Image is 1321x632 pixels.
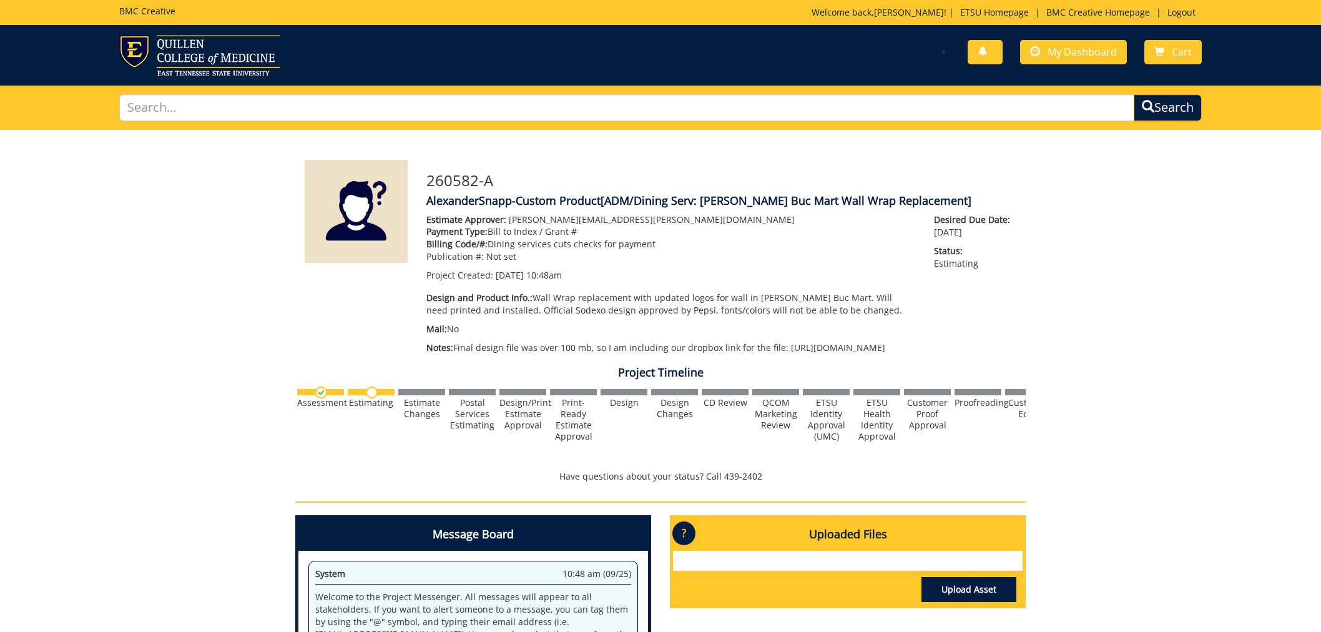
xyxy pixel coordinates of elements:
[119,6,175,16] h5: BMC Creative
[934,214,1016,239] p: [DATE]
[934,245,1016,257] span: Status:
[295,470,1026,483] p: Have questions about your status? Call 439-2402
[499,397,546,431] div: Design/Print Estimate Approval
[1048,45,1117,59] span: My Dashboard
[651,397,698,420] div: Design Changes
[297,397,344,408] div: Assessment
[496,269,562,281] span: [DATE] 10:48am
[449,397,496,431] div: Postal Services Estimating
[426,269,493,281] span: Project Created:
[934,245,1016,270] p: Estimating
[298,518,648,551] h4: Message Board
[426,238,915,250] p: Dining services cuts checks for payment
[426,172,1016,189] h3: 260582-A
[1005,397,1052,420] div: Customer Edits
[426,214,506,225] span: Estimate Approver:
[1134,94,1202,121] button: Search
[305,160,408,263] img: Product featured image
[426,342,453,353] span: Notes:
[426,225,488,237] span: Payment Type:
[426,225,915,238] p: Bill to Index / Grant #
[426,323,915,335] p: No
[803,397,850,442] div: ETSU Identity Approval (UMC)
[934,214,1016,226] span: Desired Due Date:
[1020,40,1127,64] a: My Dashboard
[426,342,915,354] p: Final design file was over 100 mb, so I am including our dropbox link for the file: [URL][DOMAIN_...
[853,397,900,442] div: ETSU Health Identity Approval
[1161,6,1202,18] a: Logout
[426,323,447,335] span: Mail:
[752,397,799,431] div: QCOM Marketing Review
[874,6,944,18] a: [PERSON_NAME]
[702,397,749,408] div: CD Review
[426,195,1016,207] h4: AlexanderSnapp-Custom Product
[672,521,695,545] p: ?
[550,397,597,442] div: Print-Ready Estimate Approval
[954,6,1035,18] a: ETSU Homepage
[1172,45,1192,59] span: Cart
[426,292,533,304] span: Design and Product Info.:
[398,397,445,420] div: Estimate Changes
[315,568,345,580] span: System
[921,577,1016,602] a: Upload Asset
[812,6,1202,19] p: Welcome back, ! | | |
[119,35,280,76] img: ETSU logo
[486,250,516,262] span: Not set
[601,193,971,208] span: [ADM/Dining Serv: [PERSON_NAME] Buc Mart Wall Wrap Replacement]
[955,397,1001,408] div: Proofreading
[315,387,327,398] img: checkmark
[1144,40,1202,64] a: Cart
[904,397,951,431] div: Customer Proof Approval
[426,214,915,226] p: [PERSON_NAME][EMAIL_ADDRESS][PERSON_NAME][DOMAIN_NAME]
[426,250,484,262] span: Publication #:
[295,367,1026,379] h4: Project Timeline
[601,397,647,408] div: Design
[426,292,915,317] p: Wall Wrap replacement with updated logos for wall in [PERSON_NAME] Buc Mart. Will need printed an...
[673,518,1023,551] h4: Uploaded Files
[119,94,1134,121] input: Search...
[562,568,631,580] span: 10:48 am (09/25)
[426,238,488,250] span: Billing Code/#:
[1040,6,1156,18] a: BMC Creative Homepage
[366,387,378,398] img: no
[348,397,395,408] div: Estimating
